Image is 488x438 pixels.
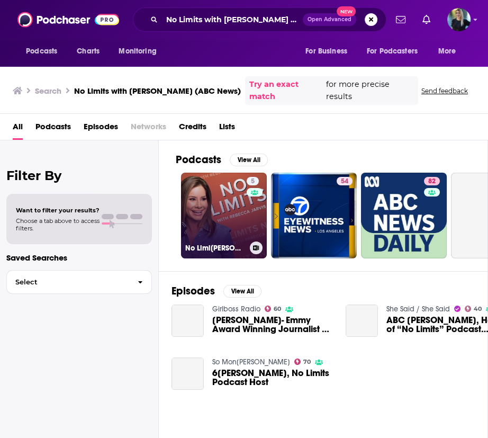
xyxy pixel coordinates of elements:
button: open menu [360,41,433,61]
a: EpisodesView All [171,284,261,298]
a: Podcasts [35,118,71,140]
button: Send feedback [418,86,471,95]
span: Open Advanced [308,17,351,22]
button: View All [230,154,268,166]
span: Logged in as ChelseaKershaw [447,8,471,31]
button: open menu [19,41,71,61]
a: Show notifications dropdown [418,11,435,29]
a: Girlboss Radio [212,305,260,314]
button: open menu [111,41,170,61]
h2: Podcasts [176,153,221,166]
button: open menu [298,41,360,61]
button: Show profile menu [447,8,471,31]
h3: No Limits with [PERSON_NAME] (ABC News) [74,86,241,96]
a: So Money with Farnoosh Torabi [212,357,290,367]
span: More [438,44,456,59]
a: 54 [271,173,357,258]
span: 70 [303,360,311,364]
span: for more precise results [326,78,414,103]
button: Select [6,270,152,294]
a: 82 [361,173,447,258]
span: Choose a tab above to access filters. [16,217,100,232]
a: 633: Rebecca Jarvis, No Limits Podcast Host [212,369,333,387]
span: [PERSON_NAME]- Emmy Award Winning Journalist & Host of No Limi[PERSON_NAME] [212,316,333,334]
img: User Profile [447,8,471,31]
h3: No Limi[PERSON_NAME] [185,244,246,253]
input: Search podcasts, credits, & more... [162,11,303,28]
span: Monitoring [119,44,156,59]
h2: Episodes [171,284,215,298]
a: Rebecca Jarvis- Emmy Award Winning Journalist & Host of No Limits With Rebecca Jarvis [171,305,204,337]
a: 5 [247,177,259,185]
button: Open AdvancedNew [303,13,356,26]
a: 54 [337,177,353,185]
img: Podchaser - Follow, Share and Rate Podcasts [17,10,119,30]
span: 82 [428,176,436,187]
a: She Said / She Said [386,305,450,314]
span: Select [7,279,129,285]
span: 40 [474,307,482,311]
span: 60 [274,307,281,311]
button: open menu [431,41,469,61]
div: Search podcasts, credits, & more... [133,7,386,32]
h2: Filter By [6,168,152,183]
a: 60 [265,306,282,312]
a: Show notifications dropdown [392,11,410,29]
span: 54 [341,176,348,187]
a: Credits [179,118,206,140]
span: For Podcasters [367,44,418,59]
a: ABC News’ Rebecca Jarvis, Host of “No Limits” Podcast reminds us that limits are ones we put on o... [346,305,378,337]
button: View All [223,285,261,298]
span: 6[PERSON_NAME], No Limits Podcast Host [212,369,333,387]
a: 70 [294,359,311,365]
a: 633: Rebecca Jarvis, No Limits Podcast Host [171,357,204,390]
span: For Business [305,44,347,59]
span: Networks [131,118,166,140]
a: 82 [424,177,440,185]
a: PodcastsView All [176,153,268,166]
a: Lists [219,118,235,140]
a: Charts [70,41,106,61]
span: Podcasts [26,44,57,59]
a: Episodes [84,118,118,140]
span: Charts [77,44,100,59]
a: All [13,118,23,140]
a: 40 [465,306,482,312]
a: Try an exact match [249,78,324,103]
span: 5 [251,176,255,187]
a: 5No Limi[PERSON_NAME] [181,173,267,258]
span: New [337,6,356,16]
span: Want to filter your results? [16,207,100,214]
p: Saved Searches [6,253,152,263]
a: Rebecca Jarvis- Emmy Award Winning Journalist & Host of No Limits With Rebecca Jarvis [212,316,333,334]
h3: Search [35,86,61,96]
